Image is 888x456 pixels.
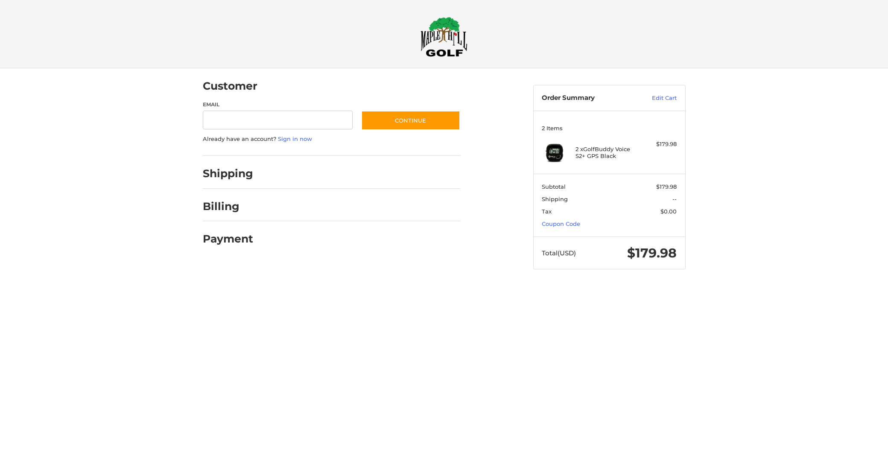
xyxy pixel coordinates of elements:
[542,249,576,257] span: Total (USD)
[203,200,253,213] h2: Billing
[203,135,460,143] p: Already have an account?
[542,94,634,102] h3: Order Summary
[660,208,677,215] span: $0.00
[643,140,677,149] div: $179.98
[421,17,467,57] img: Maple Hill Golf
[818,433,888,456] iframe: Google Customer Reviews
[361,111,460,130] button: Continue
[542,125,677,132] h3: 2 Items
[203,79,257,93] h2: Customer
[203,232,253,246] h2: Payment
[9,419,101,447] iframe: Gorgias live chat messenger
[542,208,552,215] span: Tax
[542,183,566,190] span: Subtotal
[542,220,580,227] a: Coupon Code
[203,167,253,180] h2: Shipping
[672,196,677,202] span: --
[575,146,641,160] h4: 2 x GolfBuddy Voice S2+ GPS Black
[542,196,568,202] span: Shipping
[656,183,677,190] span: $179.98
[278,135,312,142] a: Sign in now
[203,101,353,108] label: Email
[634,94,677,102] a: Edit Cart
[627,245,677,261] span: $179.98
